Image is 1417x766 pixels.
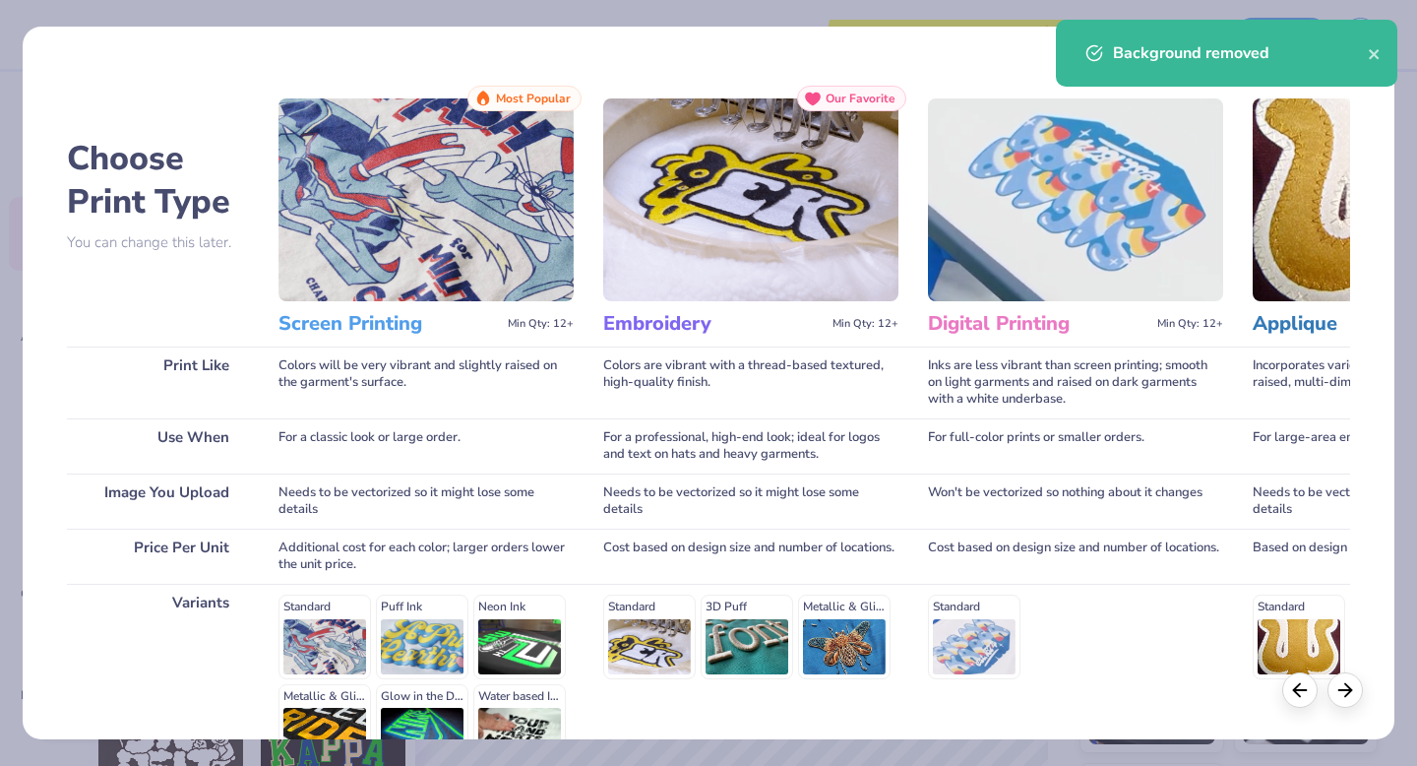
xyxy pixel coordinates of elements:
[67,418,249,474] div: Use When
[603,98,898,301] img: Embroidery
[928,529,1223,584] div: Cost based on design size and number of locations.
[67,347,249,418] div: Print Like
[826,92,895,105] span: Our Favorite
[603,529,898,584] div: Cost based on design size and number of locations.
[832,317,898,331] span: Min Qty: 12+
[278,311,500,337] h3: Screen Printing
[603,311,825,337] h3: Embroidery
[67,529,249,584] div: Price Per Unit
[496,92,571,105] span: Most Popular
[603,347,898,418] div: Colors are vibrant with a thread-based textured, high-quality finish.
[67,474,249,529] div: Image You Upload
[278,98,574,301] img: Screen Printing
[67,137,249,223] h2: Choose Print Type
[67,234,249,251] p: You can change this later.
[508,317,574,331] span: Min Qty: 12+
[603,474,898,529] div: Needs to be vectorized so it might lose some details
[928,418,1223,474] div: For full-color prints or smaller orders.
[928,347,1223,418] div: Inks are less vibrant than screen printing; smooth on light garments and raised on dark garments ...
[1113,41,1368,65] div: Background removed
[603,418,898,474] div: For a professional, high-end look; ideal for logos and text on hats and heavy garments.
[278,418,574,474] div: For a classic look or large order.
[1157,317,1223,331] span: Min Qty: 12+
[928,98,1223,301] img: Digital Printing
[928,311,1149,337] h3: Digital Printing
[278,474,574,529] div: Needs to be vectorized so it might lose some details
[278,347,574,418] div: Colors will be very vibrant and slightly raised on the garment's surface.
[928,474,1223,529] div: Won't be vectorized so nothing about it changes
[1368,41,1382,65] button: close
[278,529,574,584] div: Additional cost for each color; larger orders lower the unit price.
